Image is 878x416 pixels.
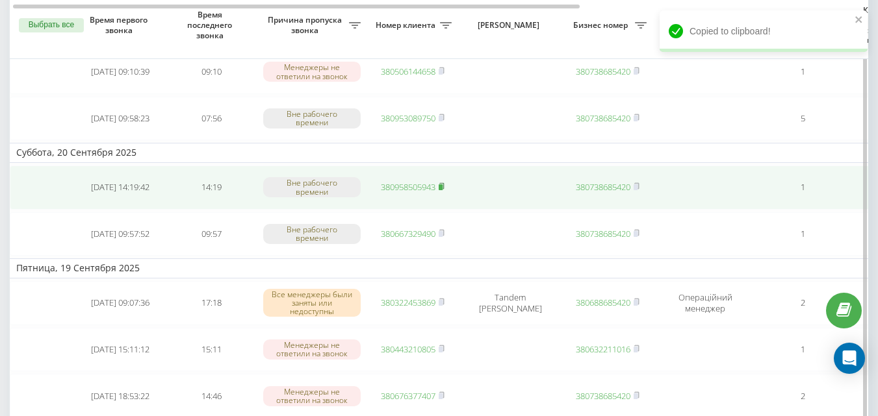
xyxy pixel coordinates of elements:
span: Время последнего звонка [176,10,246,40]
a: 380738685420 [576,181,630,193]
div: Менеджеры не ответили на звонок [263,339,361,359]
span: [PERSON_NAME] [469,20,551,31]
a: 380738685420 [576,228,630,239]
td: 09:57 [166,212,257,256]
button: close [855,14,864,27]
a: 380667329490 [381,228,435,239]
span: Бизнес номер [569,20,635,31]
span: Причина пропуска звонка [263,15,349,35]
td: [DATE] 15:11:12 [75,328,166,372]
a: 380676377407 [381,390,435,402]
td: Tandem [PERSON_NAME] [458,281,562,325]
td: 07:56 [166,97,257,141]
td: 17:18 [166,281,257,325]
div: Copied to clipboard! [660,10,868,52]
div: Все менеджеры были заняты или недоступны [263,289,361,317]
td: 1 [757,165,848,210]
td: [DATE] 09:57:52 [75,212,166,256]
a: 380738685420 [576,112,630,124]
div: Менеджеры не ответили на звонок [263,386,361,406]
span: Время первого звонка [85,15,155,35]
td: 15:11 [166,328,257,372]
td: [DATE] 09:58:23 [75,97,166,141]
td: 1 [757,50,848,94]
div: Вне рабочего времени [263,224,361,243]
button: Выбрать все [19,18,84,32]
td: [DATE] 09:07:36 [75,281,166,325]
td: 5 [757,97,848,141]
a: 380322453869 [381,297,435,308]
td: 14:19 [166,165,257,210]
a: 380506144658 [381,66,435,77]
div: Менеджеры не ответили на звонок [263,62,361,81]
td: Операційний менеджер [653,281,757,325]
div: Вне рабочего времени [263,108,361,128]
a: 380443210805 [381,343,435,355]
td: 2 [757,281,848,325]
td: [DATE] 09:10:39 [75,50,166,94]
td: 1 [757,328,848,372]
a: 380632211016 [576,343,630,355]
a: 380958505943 [381,181,435,193]
td: 1 [757,212,848,256]
td: [DATE] 14:19:42 [75,165,166,210]
td: 09:10 [166,50,257,94]
a: 380738685420 [576,390,630,402]
span: Номер клиента [374,20,440,31]
a: 380738685420 [576,66,630,77]
a: 380688685420 [576,297,630,308]
div: Вне рабочего времени [263,177,361,197]
div: Open Intercom Messenger [834,343,865,374]
a: 380953089750 [381,112,435,124]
